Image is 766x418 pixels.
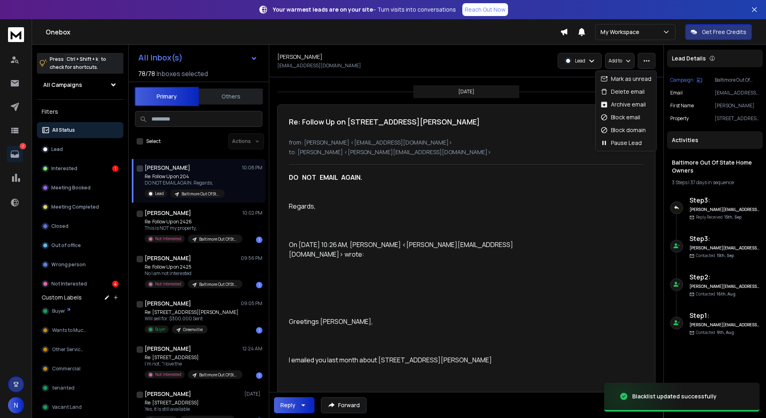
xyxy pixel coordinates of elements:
h1: [PERSON_NAME] [145,299,191,307]
p: DO NOT EMAIL AGAIN. Regards, [145,180,225,186]
p: Interested [51,165,77,172]
p: Lead [51,146,63,153]
p: Buyer [155,326,165,332]
p: Re: Follow Up on 2425 [145,264,241,270]
button: Forward [321,397,367,413]
div: 1 [256,327,262,334]
span: 78 / 78 [138,69,155,78]
p: Lead Details [672,54,706,62]
span: I emailed you last month about [STREET_ADDRESS][PERSON_NAME] [289,356,492,364]
div: Regards, [289,201,523,211]
span: 16th, Aug [717,291,736,297]
span: tenanted [52,385,75,391]
p: Not Interested [155,281,181,287]
p: Get Free Credits [702,28,746,36]
p: First Name [670,102,694,109]
span: Vacant Land [52,404,82,410]
h1: [PERSON_NAME] [145,164,190,172]
p: – Turn visits into conversations [273,6,456,14]
p: [PERSON_NAME] [715,102,760,109]
p: Lead [155,191,164,197]
p: Greenvillie [183,327,203,333]
p: Re: [STREET_ADDRESS] [145,354,241,361]
h6: [PERSON_NAME][EMAIL_ADDRESS][DOMAIN_NAME] [689,322,760,328]
h6: [PERSON_NAME][EMAIL_ADDRESS][DOMAIN_NAME] [689,245,760,251]
h3: Custom Labels [42,293,82,301]
blockquote: On [DATE] 10:26 AM, [PERSON_NAME] <[PERSON_NAME][EMAIL_ADDRESS][DOMAIN_NAME]> wrote: [289,240,523,288]
b: DO NOT EMAIL AGAIN. [289,173,362,182]
button: Primary [135,87,199,106]
label: Select [146,138,161,145]
p: [EMAIL_ADDRESS][DOMAIN_NAME] [715,90,760,96]
p: This is NOT my property, [145,225,241,231]
strong: Your warmest leads are on your site [273,6,373,13]
span: Other Services [52,346,86,353]
h6: Step 2 : [689,272,760,282]
h6: Step 3 : [689,234,760,243]
p: Out of office [51,242,81,249]
span: 15th, Sep [717,253,734,258]
div: Mark as unread [601,75,651,83]
p: Meeting Booked [51,185,91,191]
div: Reply [280,401,295,409]
div: Block domain [601,126,646,134]
p: Reach Out Now [465,6,506,14]
p: 10:08 PM [242,165,262,171]
p: Not Interested [155,236,181,242]
h6: Step 1 : [689,311,760,320]
div: 1 [112,165,119,172]
p: [EMAIL_ADDRESS][DOMAIN_NAME] [277,62,361,69]
p: Re: Follow Up on 2426 [145,219,241,225]
p: to: [PERSON_NAME] <[PERSON_NAME][EMAIL_ADDRESS][DOMAIN_NAME]> [289,148,644,156]
p: 10:02 PM [242,210,262,216]
span: 3 Steps [672,179,687,186]
p: Reply Received [696,214,742,220]
p: Contacted [696,253,734,259]
p: Baltimore Out Of State Home Owners [715,77,760,83]
span: N [8,397,24,413]
div: 1 [256,282,262,288]
div: 1 [256,372,262,379]
p: Contacted [696,330,734,336]
h1: [PERSON_NAME] [145,390,191,398]
h1: [PERSON_NAME] [145,254,191,262]
div: Delete email [601,88,645,96]
p: 09:05 PM [241,300,262,307]
span: 9th, Aug [717,330,734,335]
p: All Status [52,127,75,133]
span: Buyer [52,308,65,314]
p: Press to check for shortcuts. [50,55,106,71]
p: Meeting Completed [51,204,99,210]
h1: [PERSON_NAME] [145,209,191,217]
p: Wrong person [51,261,86,268]
p: Will sell for. $300,000 Sent [145,316,238,322]
p: Re: [STREET_ADDRESS] [145,400,235,406]
h6: Step 3 : [689,195,760,205]
p: 09:56 PM [241,255,262,261]
span: Commercial [52,366,81,372]
div: Activities [667,131,763,149]
p: [DATE] [244,391,262,397]
h1: Baltimore Out Of State Home Owners [672,159,758,175]
p: 7 [20,143,26,149]
h6: [PERSON_NAME][EMAIL_ADDRESS][DOMAIN_NAME] [689,283,760,289]
div: 4 [112,281,119,287]
span: 15th, Sep [724,214,742,220]
p: Baltimore Out Of State Home Owners [199,236,238,242]
p: Baltimore Out Of State Home Owners [199,281,238,287]
p: Email [670,90,683,96]
h1: [PERSON_NAME] [277,53,323,61]
img: logo [8,27,24,42]
p: [STREET_ADDRESS][PERSON_NAME] [715,115,760,122]
p: I'm not. "I love the [145,361,241,367]
h1: Onebox [46,27,560,37]
p: 12:24 AM [242,346,262,352]
div: Pause Lead [601,139,642,147]
p: Not Interested [155,372,181,378]
span: Ctrl + Shift + k [65,54,99,64]
h3: Inboxes selected [157,69,208,78]
span: Wants to Much [52,327,87,334]
p: My Workspace [601,28,643,36]
p: [DATE] [458,88,474,95]
h6: [PERSON_NAME][EMAIL_ADDRESS][DOMAIN_NAME] [689,207,760,213]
